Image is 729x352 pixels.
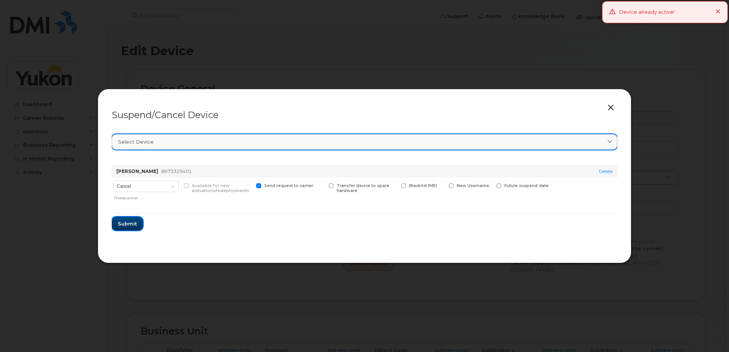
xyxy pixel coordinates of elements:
span: Transfer device to spare hardware [337,183,389,193]
div: Device already active! [619,8,674,16]
span: Blacklist IMEI [409,183,437,188]
input: Blacklist IMEI [392,183,396,187]
input: Future suspend date [487,183,491,187]
span: Select device [118,138,154,146]
span: Submit [118,220,137,227]
span: Send request to carrier [264,183,313,188]
a: Delete [599,168,613,174]
a: Select device [112,134,617,150]
input: New Username [440,183,443,187]
span: Future suspend date [504,183,549,188]
input: Available for new activations/redeployments [175,183,178,187]
input: Send request to carrier [247,183,251,187]
strong: [PERSON_NAME] [116,168,158,174]
span: New Username [457,183,489,188]
div: Suspend/Cancel Device [112,110,617,120]
span: 8673329401 [161,168,192,174]
button: Submit [112,217,143,230]
span: Available for new activations/redeployments [192,183,249,193]
input: Transfer device to spare hardware [320,183,323,187]
div: Choose action [114,193,179,201]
